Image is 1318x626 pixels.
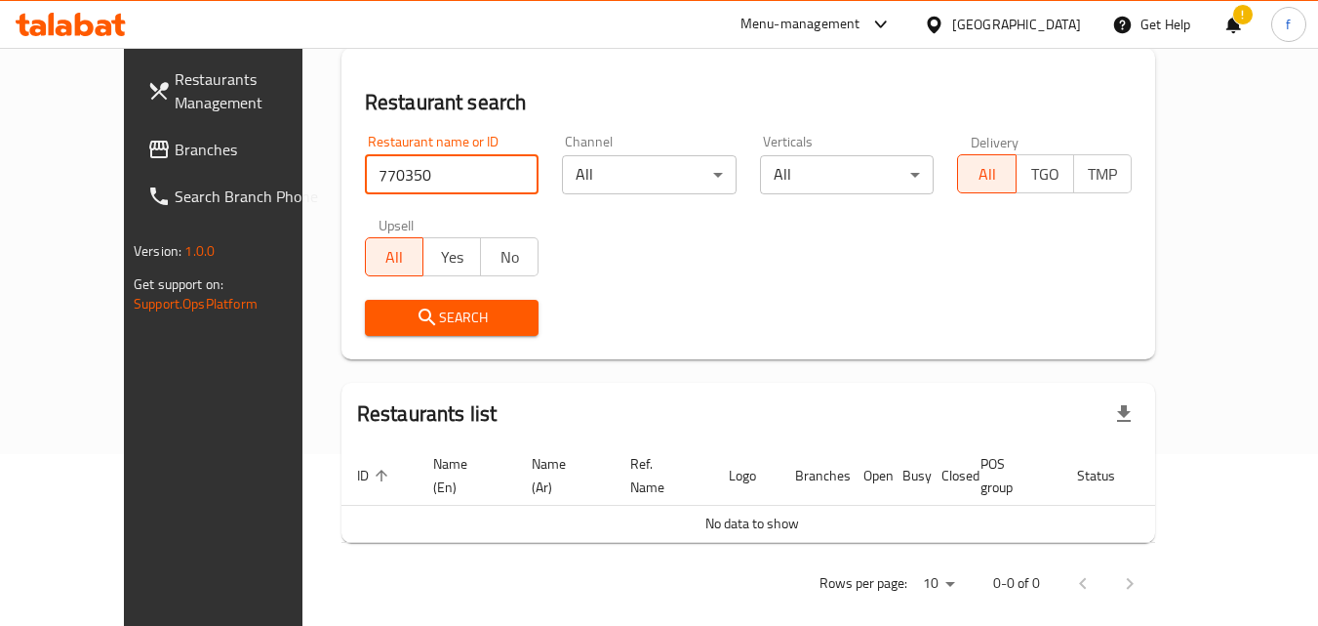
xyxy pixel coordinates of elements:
[1077,464,1140,487] span: Status
[357,464,394,487] span: ID
[132,126,344,173] a: Branches
[1100,391,1147,438] div: Export file
[1016,154,1074,193] button: TGO
[175,185,329,208] span: Search Branch Phone
[422,237,481,276] button: Yes
[379,218,415,231] label: Upsell
[341,446,1231,543] table: enhanced table
[1073,154,1132,193] button: TMP
[532,452,591,499] span: Name (Ar)
[993,571,1040,596] p: 0-0 of 0
[966,160,1008,188] span: All
[134,291,258,316] a: Support.OpsPlatform
[134,238,181,264] span: Version:
[132,56,344,126] a: Restaurants Management
[365,88,1132,117] h2: Restaurant search
[489,243,531,271] span: No
[480,237,539,276] button: No
[819,571,907,596] p: Rows per page:
[175,67,329,114] span: Restaurants Management
[740,13,860,36] div: Menu-management
[926,446,965,506] th: Closed
[380,306,524,330] span: Search
[365,237,423,276] button: All
[848,446,887,506] th: Open
[433,452,493,499] span: Name (En)
[779,446,848,506] th: Branches
[175,138,329,161] span: Branches
[1024,160,1066,188] span: TGO
[760,155,935,194] div: All
[184,238,215,264] span: 1.0.0
[374,243,416,271] span: All
[134,271,223,297] span: Get support on:
[980,452,1038,499] span: POS group
[915,569,962,599] div: Rows per page:
[132,173,344,220] a: Search Branch Phone
[562,155,737,194] div: All
[431,243,473,271] span: Yes
[971,135,1019,148] label: Delivery
[365,300,539,336] button: Search
[630,452,690,499] span: Ref. Name
[705,511,799,536] span: No data to show
[1082,160,1124,188] span: TMP
[887,446,926,506] th: Busy
[1286,14,1291,35] span: f
[357,399,497,429] h2: Restaurants list
[957,154,1016,193] button: All
[952,14,1081,35] div: [GEOGRAPHIC_DATA]
[365,155,539,194] input: Search for restaurant name or ID..
[713,446,779,506] th: Logo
